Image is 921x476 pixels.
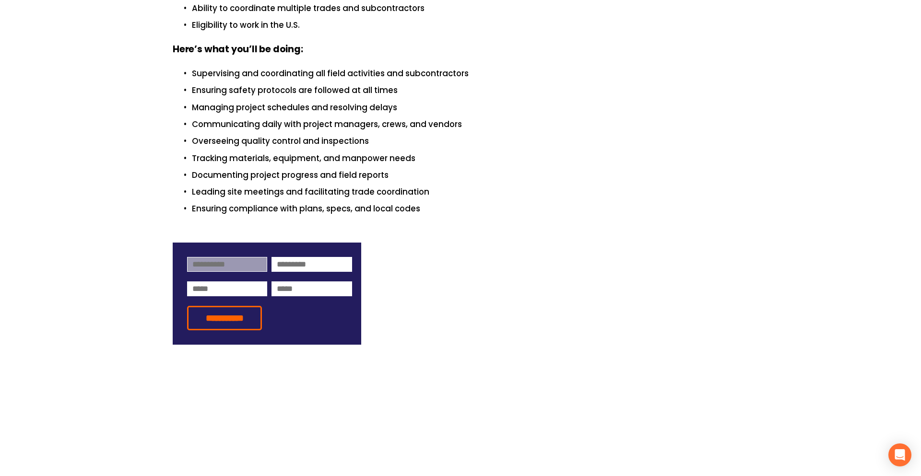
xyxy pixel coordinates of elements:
[888,443,911,466] div: Open Intercom Messenger
[192,202,748,215] p: Ensuring compliance with plans, specs, and local codes
[192,118,748,131] p: Communicating daily with project managers, crews, and vendors
[192,101,748,114] p: Managing project schedules and resolving delays
[173,43,303,56] strong: Here’s what you’ll be doing:
[192,19,748,32] p: Eligibility to work in the U.S.
[192,135,748,148] p: Overseeing quality control and inspections
[192,67,748,80] p: Supervising and coordinating all field activities and subcontractors
[192,2,748,15] p: Ability to coordinate multiple trades and subcontractors
[192,84,748,97] p: Ensuring safety protocols are followed at all times
[192,152,748,165] p: Tracking materials, equipment, and manpower needs
[192,169,748,182] p: Documenting project progress and field reports
[192,186,748,198] p: Leading site meetings and facilitating trade coordination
